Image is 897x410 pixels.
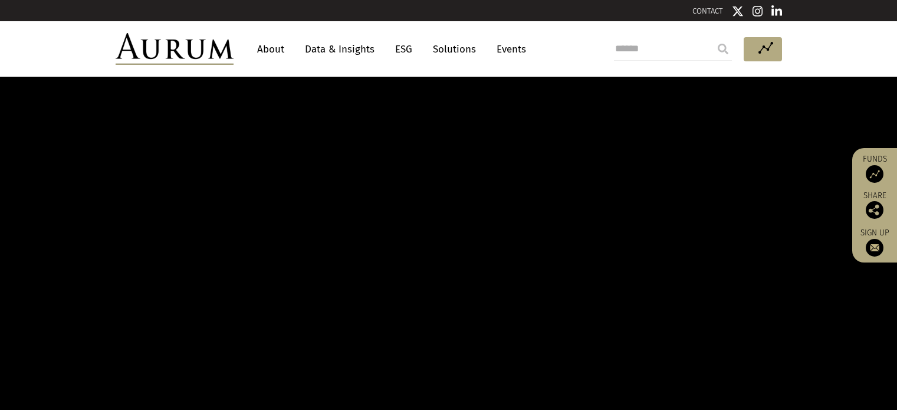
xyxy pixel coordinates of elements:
[251,38,290,60] a: About
[116,33,234,65] img: Aurum
[771,5,782,17] img: Linkedin icon
[866,165,883,183] img: Access Funds
[858,154,891,183] a: Funds
[858,192,891,219] div: Share
[753,5,763,17] img: Instagram icon
[866,239,883,257] img: Sign up to our newsletter
[732,5,744,17] img: Twitter icon
[427,38,482,60] a: Solutions
[858,228,891,257] a: Sign up
[491,38,526,60] a: Events
[866,201,883,219] img: Share this post
[692,6,723,15] a: CONTACT
[711,37,735,61] input: Submit
[299,38,380,60] a: Data & Insights
[389,38,418,60] a: ESG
